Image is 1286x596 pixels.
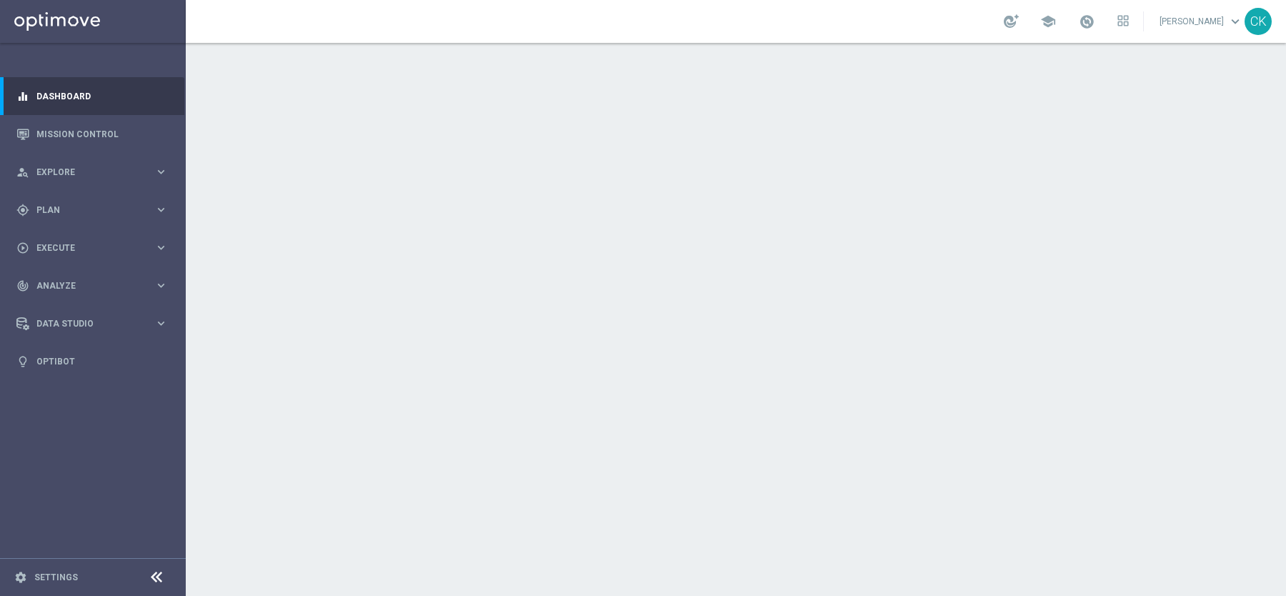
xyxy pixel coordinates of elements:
[1245,8,1272,35] div: CK
[154,203,168,217] i: keyboard_arrow_right
[1158,11,1245,32] a: [PERSON_NAME]keyboard_arrow_down
[36,168,154,177] span: Explore
[36,319,154,328] span: Data Studio
[14,571,27,584] i: settings
[36,282,154,290] span: Analyze
[16,204,154,217] div: Plan
[36,206,154,214] span: Plan
[36,77,168,115] a: Dashboard
[16,317,154,330] div: Data Studio
[16,242,169,254] button: play_circle_outline Execute keyboard_arrow_right
[36,115,168,153] a: Mission Control
[16,90,29,103] i: equalizer
[16,242,29,254] i: play_circle_outline
[16,91,169,102] button: equalizer Dashboard
[16,279,154,292] div: Analyze
[16,166,154,179] div: Explore
[36,244,154,252] span: Execute
[16,355,29,368] i: lightbulb
[16,204,29,217] i: gps_fixed
[16,77,168,115] div: Dashboard
[16,242,154,254] div: Execute
[16,280,169,292] button: track_changes Analyze keyboard_arrow_right
[154,165,168,179] i: keyboard_arrow_right
[154,317,168,330] i: keyboard_arrow_right
[34,573,78,582] a: Settings
[16,318,169,329] button: Data Studio keyboard_arrow_right
[16,115,168,153] div: Mission Control
[154,279,168,292] i: keyboard_arrow_right
[16,204,169,216] button: gps_fixed Plan keyboard_arrow_right
[16,342,168,380] div: Optibot
[16,167,169,178] button: person_search Explore keyboard_arrow_right
[36,342,168,380] a: Optibot
[154,241,168,254] i: keyboard_arrow_right
[16,356,169,367] button: lightbulb Optibot
[16,279,29,292] i: track_changes
[1040,14,1056,29] span: school
[16,166,29,179] i: person_search
[1227,14,1243,29] span: keyboard_arrow_down
[16,129,169,140] button: Mission Control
